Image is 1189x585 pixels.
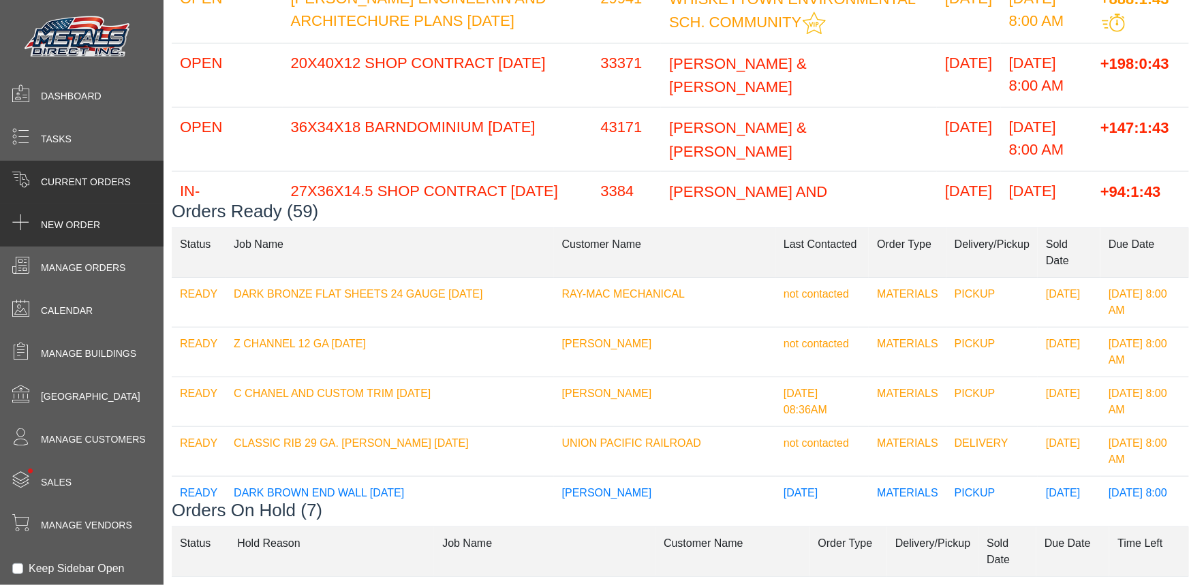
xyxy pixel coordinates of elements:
[229,527,434,577] td: Hold Reason
[172,43,283,107] td: OPEN
[283,108,593,172] td: 36X34X18 BARNDOMINIUM [DATE]
[172,426,226,476] td: READY
[946,476,1038,526] td: PICKUP
[1100,55,1169,72] span: +198:0:43
[937,43,1001,107] td: [DATE]
[869,227,946,277] td: Order Type
[1001,172,1092,236] td: [DATE] 8:00 AM
[226,277,554,327] td: DARK BRONZE FLAT SHEETS 24 GAUGE [DATE]
[869,476,946,526] td: MATERIALS
[172,527,229,577] td: Status
[41,132,72,146] span: Tasks
[226,227,554,277] td: Job Name
[946,377,1038,426] td: PICKUP
[41,218,100,232] span: New Order
[172,201,1189,222] h3: Orders Ready (59)
[946,327,1038,377] td: PICKUP
[41,347,136,361] span: Manage Buildings
[1109,527,1189,577] td: Time Left
[1038,377,1100,426] td: [DATE]
[29,560,125,577] label: Keep Sidebar Open
[41,432,146,447] span: Manage Customers
[41,175,131,189] span: Current Orders
[869,327,946,377] td: MATERIALS
[41,475,72,490] span: Sales
[41,518,132,533] span: Manage Vendors
[1038,277,1100,327] td: [DATE]
[41,89,102,104] span: Dashboard
[869,377,946,426] td: MATERIALS
[283,43,593,107] td: 20X40X12 SHOP CONTRACT [DATE]
[562,488,652,499] span: [PERSON_NAME]
[1100,120,1169,137] span: +147:1:43
[946,227,1038,277] td: Delivery/Pickup
[226,377,554,426] td: C CHANEL AND CUSTOM TRIM [DATE]
[1038,327,1100,377] td: [DATE]
[20,12,136,63] img: Metals Direct Inc Logo
[946,277,1038,327] td: PICKUP
[1038,476,1100,526] td: [DATE]
[775,227,869,277] td: Last Contacted
[655,527,810,577] td: Customer Name
[1100,426,1189,476] td: [DATE] 8:00 AM
[13,449,48,493] span: •
[775,476,869,526] td: [DATE] 08:28AM
[1102,14,1125,32] img: This order should be prioritized
[562,338,652,350] span: [PERSON_NAME]
[562,289,685,300] span: RAY-MAC MECHANICAL
[775,277,869,327] td: not contacted
[669,55,807,96] span: [PERSON_NAME] & [PERSON_NAME]
[1038,227,1100,277] td: Sold Date
[1100,476,1189,526] td: [DATE] 8:00 AM
[434,527,655,577] td: Job Name
[592,43,661,107] td: 33371
[562,438,701,449] span: UNION PACIFIC RAILROAD
[1100,377,1189,426] td: [DATE] 8:00 AM
[172,377,226,426] td: READY
[869,426,946,476] td: MATERIALS
[172,476,226,526] td: READY
[869,277,946,327] td: MATERIALS
[172,108,283,172] td: OPEN
[283,172,593,236] td: 27X36X14.5 SHOP CONTRACT [DATE]
[41,261,125,275] span: Manage Orders
[172,172,283,236] td: IN-PROGRESS
[775,426,869,476] td: not contacted
[810,527,888,577] td: Order Type
[41,304,93,318] span: Calendar
[1036,527,1109,577] td: Due Date
[554,227,775,277] td: Customer Name
[1100,227,1189,277] td: Due Date
[172,227,226,277] td: Status
[41,390,140,404] span: [GEOGRAPHIC_DATA]
[1100,327,1189,377] td: [DATE] 8:00 AM
[226,426,554,476] td: CLASSIC RIB 29 GA. [PERSON_NAME] [DATE]
[1038,426,1100,476] td: [DATE]
[1100,184,1161,201] span: +94:1:43
[946,426,1038,476] td: DELIVERY
[978,527,1036,577] td: Sold Date
[592,108,661,172] td: 43171
[669,120,807,161] span: [PERSON_NAME] & [PERSON_NAME]
[172,327,226,377] td: READY
[887,527,978,577] td: Delivery/Pickup
[1001,108,1092,172] td: [DATE] 8:00 AM
[775,327,869,377] td: not contacted
[1100,277,1189,327] td: [DATE] 8:00 AM
[226,327,554,377] td: Z CHANNEL 12 GA [DATE]
[669,184,827,225] span: [PERSON_NAME] AND [PERSON_NAME]
[937,172,1001,236] td: [DATE]
[803,12,826,35] img: This customer should be prioritized
[1001,43,1092,107] td: [DATE] 8:00 AM
[937,108,1001,172] td: [DATE]
[775,377,869,426] td: [DATE] 08:36AM
[592,172,661,236] td: 3384
[562,388,652,400] span: [PERSON_NAME]
[172,500,1189,521] h3: Orders On Hold (7)
[172,277,226,327] td: READY
[226,476,554,526] td: DARK BROWN END WALL [DATE]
